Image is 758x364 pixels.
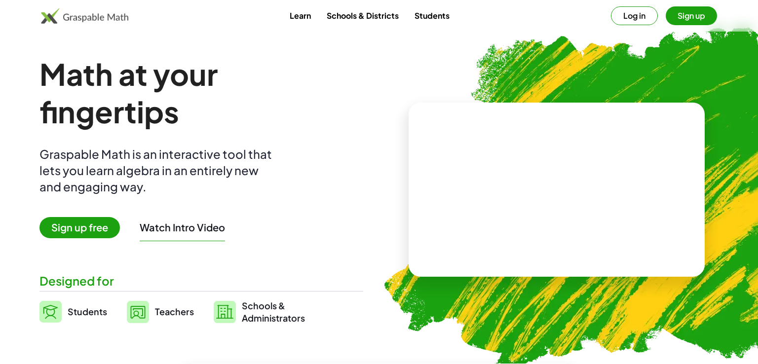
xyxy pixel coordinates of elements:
[39,55,353,130] h1: Math at your fingertips
[319,6,407,25] a: Schools & Districts
[127,301,149,323] img: svg%3e
[140,221,225,234] button: Watch Intro Video
[242,299,305,324] span: Schools & Administrators
[127,299,194,324] a: Teachers
[666,6,717,25] button: Sign up
[39,217,120,238] span: Sign up free
[39,299,107,324] a: Students
[282,6,319,25] a: Learn
[407,6,457,25] a: Students
[39,301,62,323] img: svg%3e
[611,6,658,25] button: Log in
[214,299,305,324] a: Schools &Administrators
[483,153,631,227] video: What is this? This is dynamic math notation. Dynamic math notation plays a central role in how Gr...
[68,306,107,317] span: Students
[214,301,236,323] img: svg%3e
[155,306,194,317] span: Teachers
[39,146,276,195] div: Graspable Math is an interactive tool that lets you learn algebra in an entirely new and engaging...
[39,273,363,289] div: Designed for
